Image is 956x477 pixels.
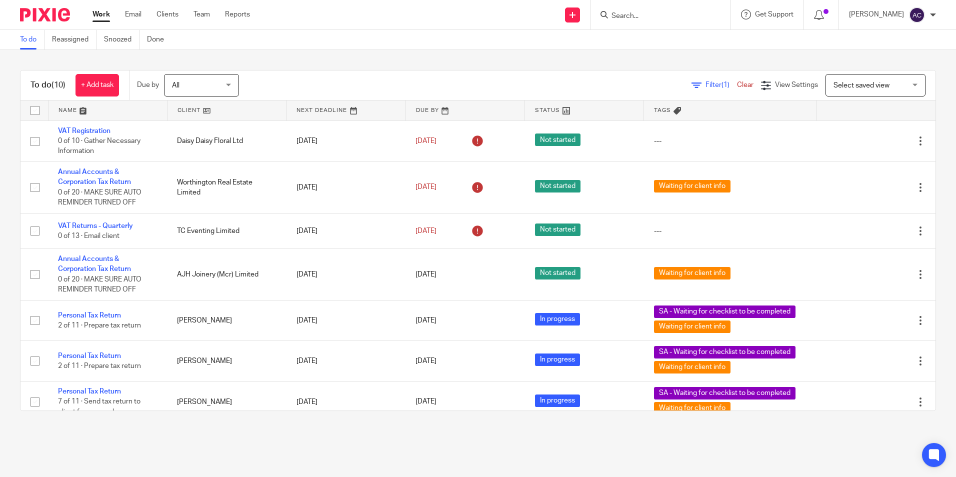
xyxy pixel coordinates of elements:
[654,136,806,146] div: ---
[654,387,795,399] span: SA - Waiting for checklist to be completed
[415,271,436,278] span: [DATE]
[286,340,405,381] td: [DATE]
[535,267,580,279] span: Not started
[535,223,580,236] span: Not started
[415,137,436,144] span: [DATE]
[535,353,580,366] span: In progress
[654,180,730,192] span: Waiting for client info
[58,222,133,229] a: VAT Returns - Quarterly
[535,394,580,407] span: In progress
[58,255,131,272] a: Annual Accounts & Corporation Tax Return
[147,30,171,49] a: Done
[58,276,141,293] span: 0 of 20 · MAKE SURE AUTO REMINDER TURNED OFF
[849,9,904,19] p: [PERSON_NAME]
[535,133,580,146] span: Not started
[172,82,179,89] span: All
[51,81,65,89] span: (10)
[167,381,286,422] td: [PERSON_NAME]
[286,161,405,213] td: [DATE]
[909,7,925,23] img: svg%3E
[52,30,96,49] a: Reassigned
[167,340,286,381] td: [PERSON_NAME]
[167,120,286,161] td: Daisy Daisy Floral Ltd
[58,189,141,206] span: 0 of 20 · MAKE SURE AUTO REMINDER TURNED OFF
[654,320,730,333] span: Waiting for client info
[415,184,436,191] span: [DATE]
[286,249,405,300] td: [DATE]
[58,352,121,359] a: Personal Tax Return
[58,127,110,134] a: VAT Registration
[30,80,65,90] h1: To do
[156,9,178,19] a: Clients
[286,213,405,248] td: [DATE]
[415,227,436,234] span: [DATE]
[20,30,44,49] a: To do
[286,381,405,422] td: [DATE]
[167,300,286,340] td: [PERSON_NAME]
[654,305,795,318] span: SA - Waiting for checklist to be completed
[705,81,737,88] span: Filter
[654,361,730,373] span: Waiting for client info
[167,249,286,300] td: AJH Joinery (Mcr) Limited
[721,81,729,88] span: (1)
[654,346,795,358] span: SA - Waiting for checklist to be completed
[415,357,436,364] span: [DATE]
[415,317,436,324] span: [DATE]
[654,226,806,236] div: ---
[167,161,286,213] td: Worthington Real Estate Limited
[654,107,671,113] span: Tags
[535,180,580,192] span: Not started
[20,8,70,21] img: Pixie
[58,312,121,319] a: Personal Tax Return
[92,9,110,19] a: Work
[535,313,580,325] span: In progress
[415,398,436,405] span: [DATE]
[167,213,286,248] td: TC Eventing Limited
[654,402,730,414] span: Waiting for client info
[58,388,121,395] a: Personal Tax Return
[58,232,119,239] span: 0 of 13 · Email client
[58,137,140,155] span: 0 of 10 · Gather Necessary Information
[833,82,889,89] span: Select saved view
[755,11,793,18] span: Get Support
[58,168,131,185] a: Annual Accounts & Corporation Tax Return
[286,120,405,161] td: [DATE]
[737,81,753,88] a: Clear
[104,30,139,49] a: Snoozed
[125,9,141,19] a: Email
[286,300,405,340] td: [DATE]
[58,362,141,369] span: 2 of 11 · Prepare tax return
[58,322,141,329] span: 2 of 11 · Prepare tax return
[137,80,159,90] p: Due by
[225,9,250,19] a: Reports
[610,12,700,21] input: Search
[75,74,119,96] a: + Add task
[193,9,210,19] a: Team
[654,267,730,279] span: Waiting for client info
[775,81,818,88] span: View Settings
[58,398,140,416] span: 7 of 11 · Send tax return to client for approval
